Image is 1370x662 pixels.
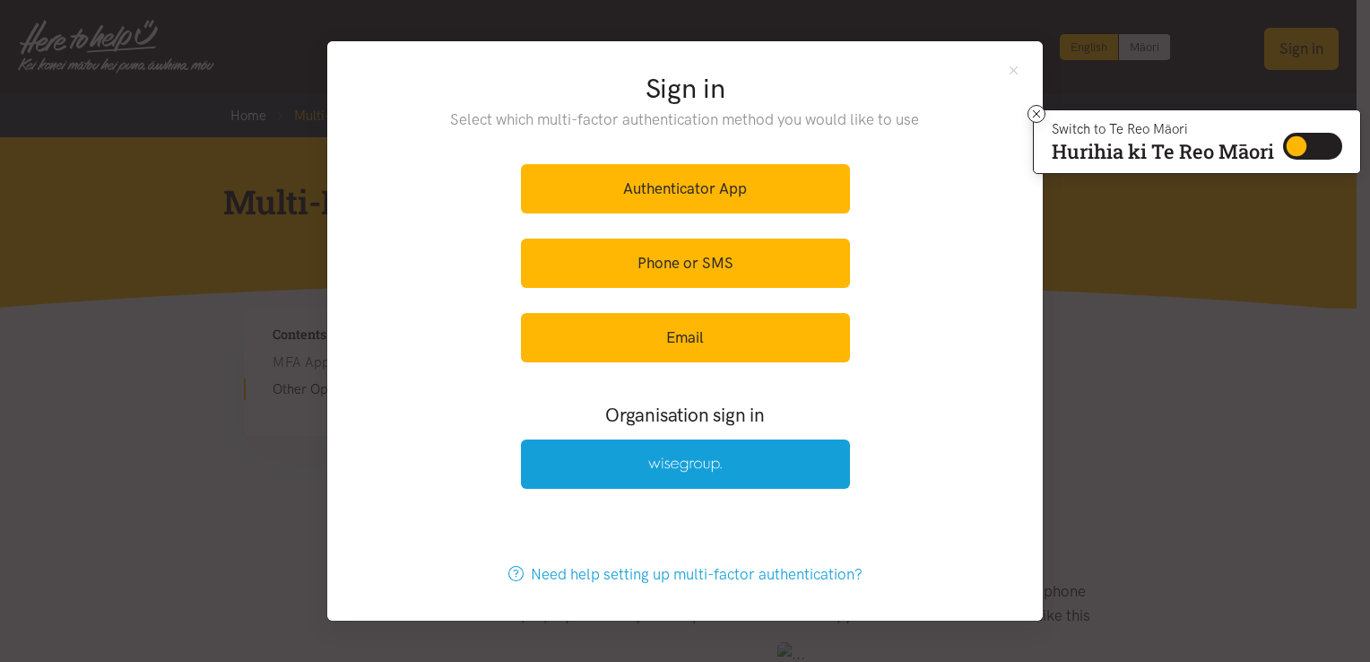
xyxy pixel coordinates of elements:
[490,550,881,599] a: Need help setting up multi-factor authentication?
[414,70,957,108] h2: Sign in
[1052,144,1274,160] p: Hurihia ki Te Reo Māori
[472,402,898,428] h3: Organisation sign in
[521,164,850,213] a: Authenticator App
[521,239,850,288] a: Phone or SMS
[521,313,850,362] a: Email
[1006,63,1021,78] button: Close
[1052,124,1274,135] p: Switch to Te Reo Māori
[648,457,722,473] img: Wise Group
[414,108,957,132] p: Select which multi-factor authentication method you would like to use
